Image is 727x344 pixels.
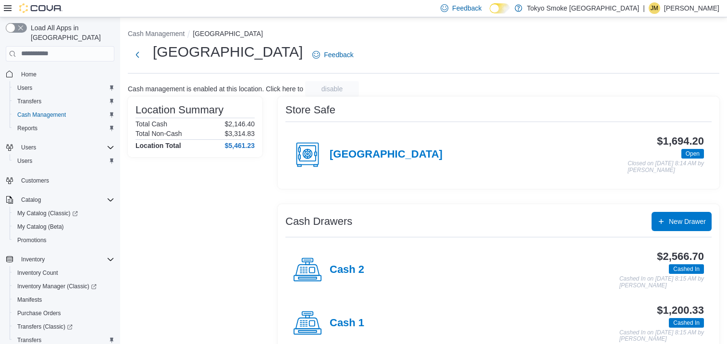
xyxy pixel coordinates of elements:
a: Inventory Manager (Classic) [10,280,118,293]
a: Transfers [13,96,45,107]
span: Manifests [13,294,114,306]
a: Users [13,82,36,94]
span: Customers [17,174,114,186]
span: Manifests [17,296,42,304]
a: Customers [17,175,53,186]
button: Cash Management [128,30,185,37]
span: Inventory [17,254,114,265]
span: Open [686,149,700,158]
a: Inventory Count [13,267,62,279]
h3: Cash Drawers [285,216,352,227]
a: Cash Management [13,109,70,121]
a: Inventory Manager (Classic) [13,281,100,292]
button: Inventory [17,254,49,265]
span: Transfers (Classic) [13,321,114,332]
h3: $1,200.33 [657,305,704,316]
span: Inventory [21,256,45,263]
span: My Catalog (Classic) [17,209,78,217]
span: Purchase Orders [13,307,114,319]
h3: Store Safe [285,104,335,116]
h4: $5,461.23 [225,142,255,149]
input: Dark Mode [490,3,510,13]
a: Transfers (Classic) [13,321,76,332]
button: Users [17,142,40,153]
a: My Catalog (Classic) [10,207,118,220]
a: Transfers (Classic) [10,320,118,333]
button: Users [2,141,118,154]
span: Open [681,149,704,159]
p: | [643,2,645,14]
span: Inventory Count [17,269,58,277]
h4: Location Total [136,142,181,149]
span: Promotions [17,236,47,244]
button: [GEOGRAPHIC_DATA] [193,30,263,37]
button: disable [305,81,359,97]
h4: Cash 2 [330,264,364,276]
span: Transfers [13,96,114,107]
p: [PERSON_NAME] [664,2,719,14]
span: Users [13,155,114,167]
span: Users [17,142,114,153]
span: My Catalog (Beta) [13,221,114,233]
button: New Drawer [652,212,712,231]
span: My Catalog (Beta) [17,223,64,231]
button: Cash Management [10,108,118,122]
span: Cash Management [13,109,114,121]
button: Manifests [10,293,118,307]
span: Dark Mode [490,13,490,14]
a: Manifests [13,294,46,306]
img: Cova [19,3,62,13]
span: Feedback [452,3,481,13]
a: Feedback [308,45,357,64]
button: Transfers [10,95,118,108]
span: JM [651,2,658,14]
span: My Catalog (Classic) [13,208,114,219]
nav: An example of EuiBreadcrumbs [128,29,719,40]
span: Inventory Manager (Classic) [13,281,114,292]
span: Purchase Orders [17,309,61,317]
button: Catalog [2,193,118,207]
button: Customers [2,173,118,187]
span: Cash Management [17,111,66,119]
h4: [GEOGRAPHIC_DATA] [330,148,443,161]
h3: $1,694.20 [657,135,704,147]
span: Load All Apps in [GEOGRAPHIC_DATA] [27,23,114,42]
button: Reports [10,122,118,135]
span: Catalog [21,196,41,204]
span: Cashed In [673,319,700,327]
h4: Cash 1 [330,317,364,330]
span: Catalog [17,194,114,206]
h6: Total Non-Cash [136,130,182,137]
button: Catalog [17,194,45,206]
button: Inventory [2,253,118,266]
p: $2,146.40 [225,120,255,128]
h6: Total Cash [136,120,167,128]
span: Inventory Count [13,267,114,279]
span: Customers [21,177,49,184]
p: Cashed In on [DATE] 8:15 AM by [PERSON_NAME] [619,330,704,343]
span: Cashed In [673,265,700,273]
a: Reports [13,123,41,134]
a: My Catalog (Classic) [13,208,82,219]
button: Inventory Count [10,266,118,280]
button: My Catalog (Beta) [10,220,118,233]
span: Users [17,84,32,92]
p: Cashed In on [DATE] 8:15 AM by [PERSON_NAME] [619,276,704,289]
span: Reports [17,124,37,132]
button: Users [10,154,118,168]
button: Users [10,81,118,95]
a: Promotions [13,234,50,246]
button: Home [2,67,118,81]
p: Cash management is enabled at this location. Click here to [128,85,303,93]
span: Transfers (Classic) [17,323,73,331]
p: Closed on [DATE] 8:14 AM by [PERSON_NAME] [628,160,704,173]
span: Users [17,157,32,165]
p: $3,314.83 [225,130,255,137]
p: Tokyo Smoke [GEOGRAPHIC_DATA] [527,2,640,14]
span: Inventory Manager (Classic) [17,283,97,290]
span: Feedback [324,50,353,60]
a: Home [17,69,40,80]
span: Transfers [17,98,41,105]
span: Promotions [13,234,114,246]
span: New Drawer [669,217,706,226]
